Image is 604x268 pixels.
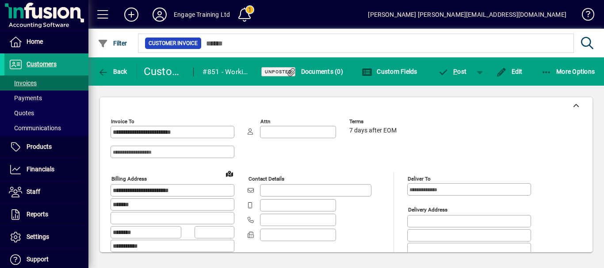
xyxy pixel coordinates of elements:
span: Products [27,143,52,150]
a: Settings [4,226,88,248]
span: Staff [27,188,40,195]
span: Reports [27,211,48,218]
div: Engage Training Ltd [174,8,230,22]
span: Financials [27,166,54,173]
span: Home [27,38,43,45]
app-page-header-button: Back [88,64,137,79]
a: Products [4,136,88,158]
mat-label: Attn [260,118,270,125]
button: Edit [494,64,525,79]
span: Support [27,256,49,263]
button: Filter [96,35,130,51]
span: Invoices [9,79,37,87]
div: #851 - Working with [PERSON_NAME] [203,65,250,79]
a: Invoices [4,75,88,91]
mat-label: Invoice To [111,118,134,125]
span: Filter [98,40,127,47]
a: Payments [4,91,88,106]
button: Post [434,64,471,79]
a: Staff [4,181,88,203]
span: ost [438,68,467,75]
button: Custom Fields [359,64,420,79]
a: View on map [222,166,237,181]
span: Communications [9,125,61,132]
mat-label: Deliver To [408,176,431,182]
span: 7 days after EOM [349,127,397,134]
a: Financials [4,159,88,181]
a: Communications [4,121,88,136]
span: Payments [9,94,42,102]
span: Customers [27,60,57,68]
div: Customer Invoice [144,64,185,79]
div: [PERSON_NAME] [PERSON_NAME][EMAIL_ADDRESS][DOMAIN_NAME] [368,8,566,22]
a: Reports [4,204,88,226]
a: Quotes [4,106,88,121]
span: Quotes [9,109,34,117]
span: Settings [27,233,49,240]
a: Knowledge Base [575,2,593,30]
button: More Options [539,64,597,79]
span: Documents (0) [286,68,343,75]
a: Home [4,31,88,53]
span: Unposted [265,69,292,75]
span: Custom Fields [362,68,417,75]
button: Profile [145,7,174,23]
span: P [453,68,457,75]
button: Add [117,7,145,23]
button: Back [96,64,130,79]
span: More Options [541,68,595,75]
span: Edit [496,68,523,75]
span: Back [98,68,127,75]
span: Customer Invoice [149,39,198,48]
button: Documents (0) [283,64,345,79]
span: Terms [349,119,402,125]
